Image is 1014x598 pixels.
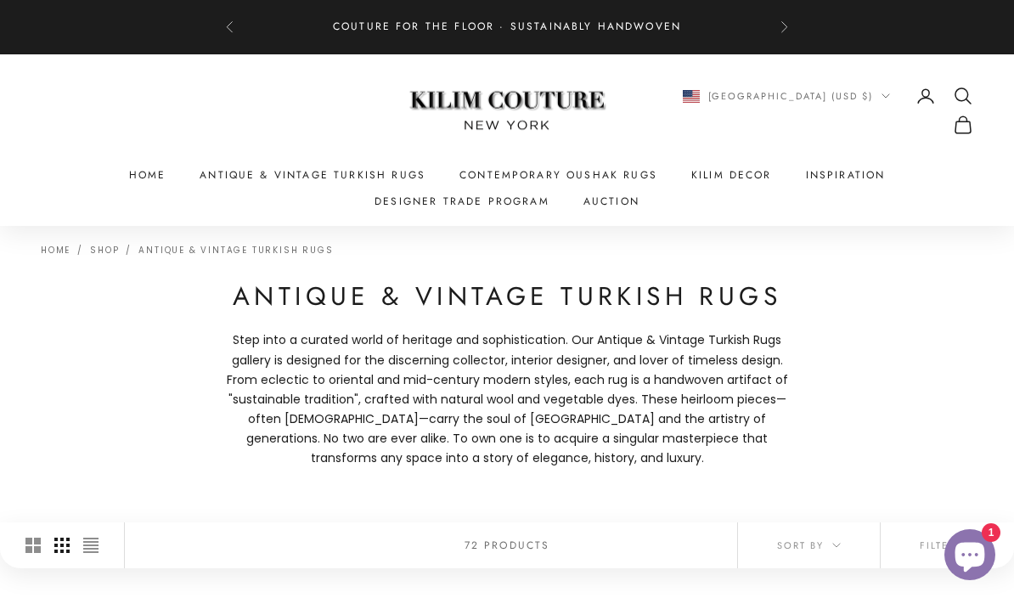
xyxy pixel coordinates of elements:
inbox-online-store-chat: Shopify online store chat [939,529,1000,584]
span: Sort by [777,538,841,553]
button: Filter (2) [881,522,1014,568]
p: Step into a curated world of heritage and sophistication. Our Antique & Vintage Turkish Rugs gall... [218,330,796,468]
a: Antique & Vintage Turkish Rugs [138,244,333,257]
img: Logo of Kilim Couture New York [401,71,613,151]
a: Shop [90,244,119,257]
a: Antique & Vintage Turkish Rugs [200,166,425,183]
button: Change country or currency [683,88,891,104]
button: Switch to larger product images [25,522,41,568]
nav: Breadcrumb [41,243,333,255]
nav: Primary navigation [41,166,973,210]
h1: Antique & Vintage Turkish Rugs [218,280,796,313]
button: Switch to smaller product images [54,522,70,568]
a: Contemporary Oushak Rugs [459,166,657,183]
img: United States [683,90,700,103]
a: Home [41,244,70,257]
a: Auction [583,193,639,210]
button: Switch to compact product images [83,522,99,568]
nav: Secondary navigation [647,86,973,135]
a: Home [129,166,166,183]
p: 72 products [465,537,550,554]
summary: Kilim Decor [691,166,772,183]
p: Couture for the Floor · Sustainably Handwoven [333,19,681,36]
a: Inspiration [806,166,886,183]
button: Sort by [738,522,880,568]
span: [GEOGRAPHIC_DATA] (USD $) [708,88,874,104]
a: Designer Trade Program [375,193,549,210]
